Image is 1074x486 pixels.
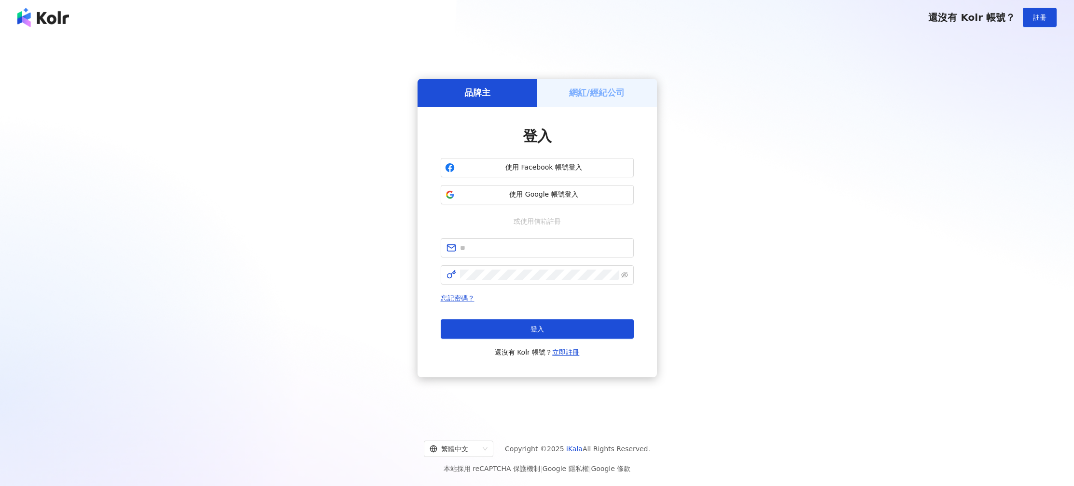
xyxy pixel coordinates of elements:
[444,463,630,474] span: 本站採用 reCAPTCHA 保護機制
[569,86,625,99] h5: 網紅/經紀公司
[552,348,579,356] a: 立即註冊
[1033,14,1046,21] span: 註冊
[589,465,591,472] span: |
[566,445,583,453] a: iKala
[591,465,630,472] a: Google 條款
[928,12,1015,23] span: 還沒有 Kolr 帳號？
[530,325,544,333] span: 登入
[459,190,629,200] span: 使用 Google 帳號登入
[543,465,589,472] a: Google 隱私權
[505,443,650,455] span: Copyright © 2025 All Rights Reserved.
[441,185,634,204] button: 使用 Google 帳號登入
[430,441,479,457] div: 繁體中文
[495,346,580,358] span: 還沒有 Kolr 帳號？
[523,128,552,144] span: 登入
[464,86,490,99] h5: 品牌主
[1023,8,1057,27] button: 註冊
[507,216,568,227] span: 或使用信箱註冊
[621,272,628,278] span: eye-invisible
[459,163,629,172] span: 使用 Facebook 帳號登入
[441,294,474,302] a: 忘記密碼？
[17,8,69,27] img: logo
[540,465,543,472] span: |
[441,158,634,177] button: 使用 Facebook 帳號登入
[441,319,634,339] button: 登入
